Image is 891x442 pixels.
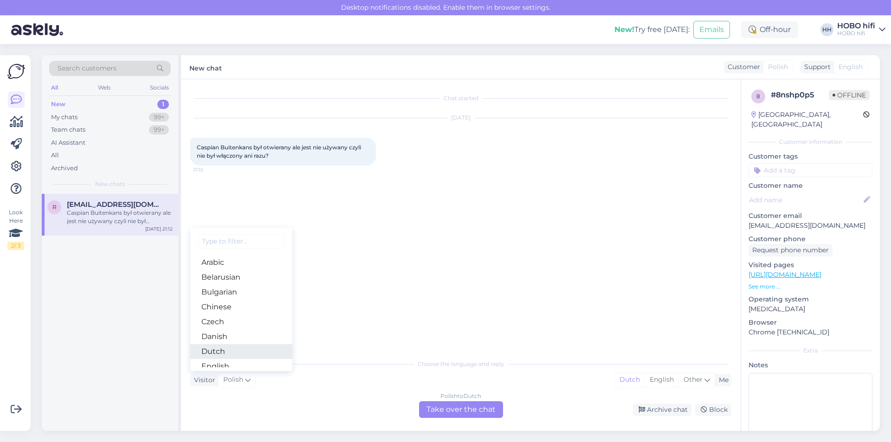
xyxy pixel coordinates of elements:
[440,392,481,400] div: Polish to Dutch
[51,113,77,122] div: My chats
[148,82,171,94] div: Socials
[190,375,215,385] div: Visitor
[749,138,872,146] div: Customer information
[190,314,292,329] a: Czech
[52,204,57,211] span: r
[58,64,116,73] span: Search customers
[190,360,731,368] div: Choose the language and reply
[741,21,798,38] div: Off-hour
[749,195,862,205] input: Add name
[51,125,85,135] div: Team chats
[51,164,78,173] div: Archived
[190,285,292,300] a: Bulgarian
[715,375,729,385] div: Me
[190,359,292,374] a: English
[614,24,690,35] div: Try free [DATE]:
[749,152,872,161] p: Customer tags
[837,22,875,30] div: HOBO hifi
[51,100,65,109] div: New
[749,163,872,177] input: Add a tag
[837,22,885,37] a: HOBO hifiHOBO hifi
[96,82,112,94] div: Web
[839,62,863,72] span: English
[749,221,872,231] p: [EMAIL_ADDRESS][DOMAIN_NAME]
[145,225,173,232] div: [DATE] 21:12
[149,125,169,135] div: 99+
[749,318,872,327] p: Browser
[633,404,691,416] div: Archive chat
[198,234,285,249] input: Type to filter...
[149,113,169,122] div: 99+
[190,344,292,359] a: Dutch
[67,200,163,209] span: remigiusz1982@interia.pl
[49,82,60,94] div: All
[684,375,703,384] span: Other
[756,93,760,100] span: 8
[67,209,173,225] div: Caspian Buitenkans był otwierany ale jest nie używany czyli nie był włączony ani razu?
[614,25,634,34] b: New!
[190,300,292,314] a: Chinese
[749,304,872,314] p: [MEDICAL_DATA]
[190,255,292,270] a: Arabic
[51,151,59,160] div: All
[724,62,760,72] div: Customer
[7,208,24,250] div: Look Here
[223,375,243,385] span: Polish
[837,30,875,37] div: HOBO hifi
[749,234,872,244] p: Customer phone
[693,21,730,38] button: Emails
[190,94,731,102] div: Chat started
[749,327,872,337] p: Chrome [TECHNICAL_ID]
[829,90,870,100] span: Offline
[51,138,85,147] div: AI Assistant
[751,110,863,129] div: [GEOGRAPHIC_DATA], [GEOGRAPHIC_DATA]
[749,346,872,355] div: Extra
[189,61,222,73] label: New chat
[749,244,833,256] div: Request phone number
[197,144,362,159] span: Caspian Buitenkans był otwierany ale jest nie używany czyli nie był włączony ani razu?
[7,242,24,250] div: 2 / 3
[749,260,872,270] p: Visited pages
[749,211,872,221] p: Customer email
[645,373,678,387] div: English
[193,166,228,173] span: 21:12
[419,401,503,418] div: Take over the chat
[95,180,125,188] span: New chats
[768,62,788,72] span: Polish
[190,270,292,285] a: Belarusian
[749,295,872,304] p: Operating system
[749,282,872,291] p: See more ...
[695,404,731,416] div: Block
[749,181,872,191] p: Customer name
[749,360,872,370] p: Notes
[801,62,831,72] div: Support
[190,329,292,344] a: Danish
[820,23,833,36] div: HH
[7,63,25,80] img: Askly Logo
[157,100,169,109] div: 1
[190,114,731,122] div: [DATE]
[771,90,829,101] div: # 8nshp0p5
[615,373,645,387] div: Dutch
[749,270,821,279] a: [URL][DOMAIN_NAME]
